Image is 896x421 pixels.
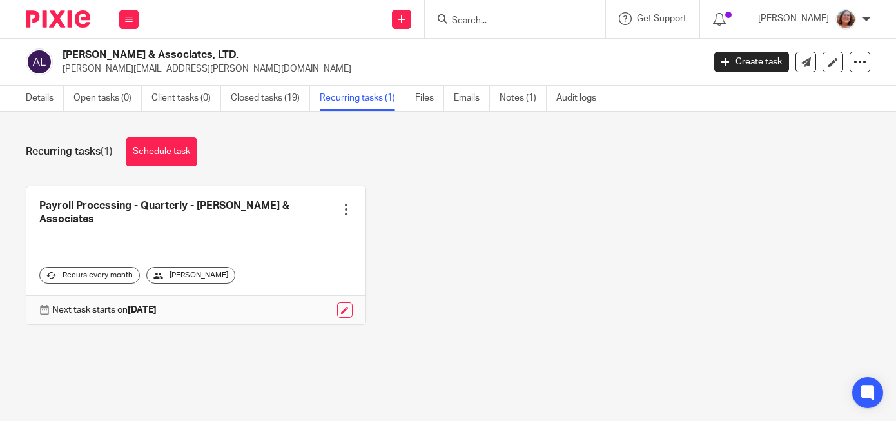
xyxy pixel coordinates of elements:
div: [PERSON_NAME] [146,267,235,284]
p: Next task starts on [52,304,157,317]
a: Create task [714,52,789,72]
input: Search [451,15,567,27]
img: LB%20Reg%20Headshot%208-2-23.jpg [835,9,856,30]
p: [PERSON_NAME][EMAIL_ADDRESS][PERSON_NAME][DOMAIN_NAME] [63,63,695,75]
a: Notes (1) [500,86,547,111]
a: Details [26,86,64,111]
a: Audit logs [556,86,606,111]
strong: [DATE] [128,306,157,315]
a: Files [415,86,444,111]
span: Get Support [637,14,687,23]
a: Schedule task [126,137,197,166]
p: [PERSON_NAME] [758,12,829,25]
div: Recurs every month [39,267,140,284]
a: Closed tasks (19) [231,86,310,111]
a: Open tasks (0) [73,86,142,111]
img: Pixie [26,10,90,28]
a: Emails [454,86,490,111]
img: svg%3E [26,48,53,75]
span: (1) [101,146,113,157]
a: Client tasks (0) [151,86,221,111]
a: Recurring tasks (1) [320,86,405,111]
h2: [PERSON_NAME] & Associates, LTD. [63,48,569,62]
h1: Recurring tasks [26,145,113,159]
